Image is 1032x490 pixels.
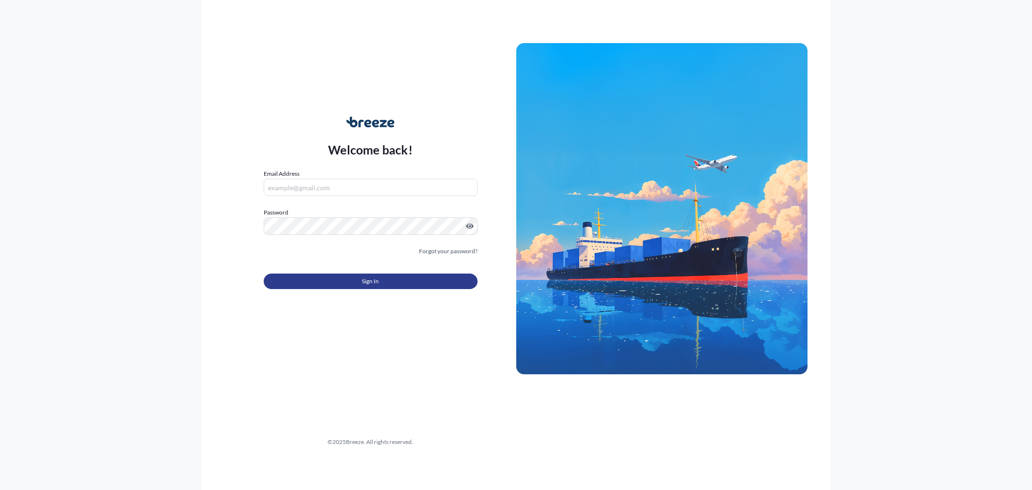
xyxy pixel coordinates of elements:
[328,142,413,157] p: Welcome back!
[516,43,808,374] img: Ship illustration
[264,208,478,217] label: Password
[264,179,478,196] input: example@gmail.com
[362,276,379,286] span: Sign In
[419,246,478,256] a: Forgot your password?
[466,222,474,230] button: Show password
[225,437,516,447] div: © 2025 Breeze. All rights reserved.
[264,274,478,289] button: Sign In
[264,169,299,179] label: Email Address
